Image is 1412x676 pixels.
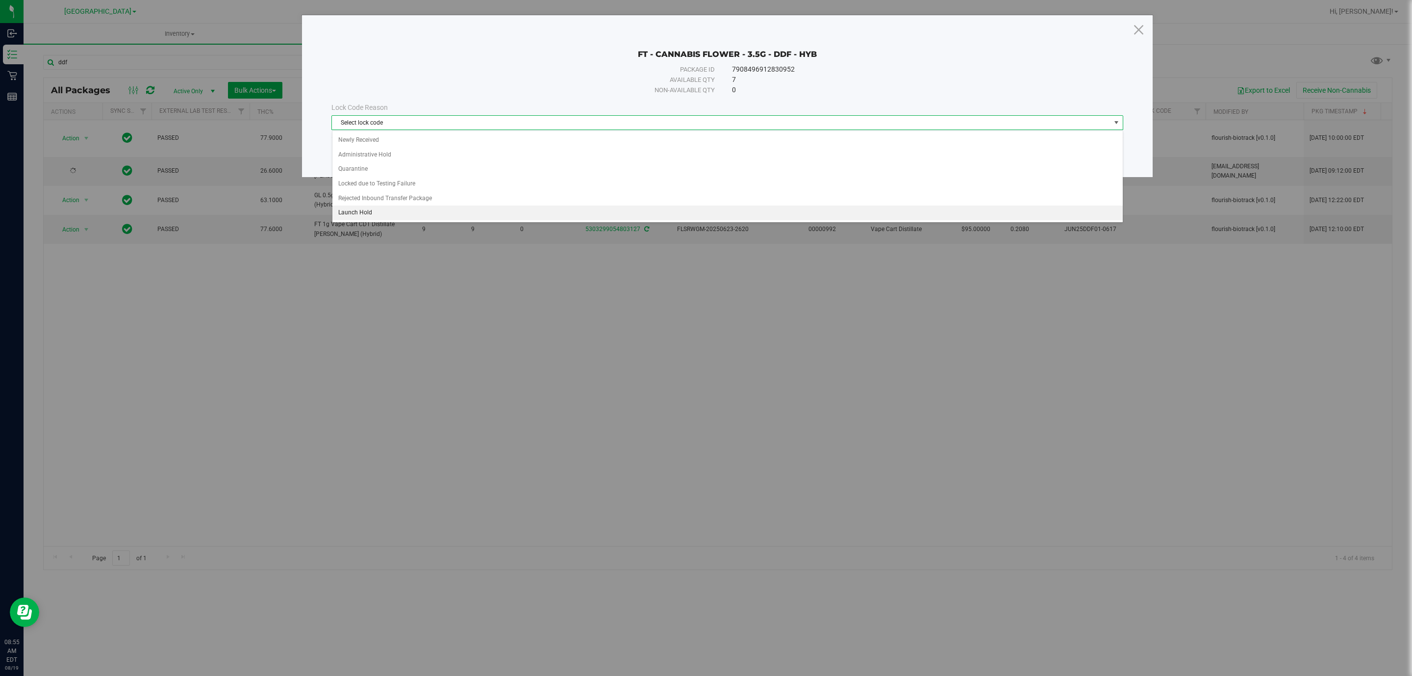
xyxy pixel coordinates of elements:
[332,177,1123,191] li: Locked due to Testing Failure
[332,191,1123,206] li: Rejected Inbound Transfer Package
[732,75,1088,85] div: 7
[332,133,1123,148] li: Newly Received
[732,64,1088,75] div: 7908496912830952
[366,75,715,85] div: Available qty
[366,65,715,75] div: Package ID
[10,598,39,627] iframe: Resource center
[1110,116,1123,130] span: select
[331,104,388,111] span: Lock Code Reason
[332,148,1123,162] li: Administrative Hold
[366,85,715,95] div: Non-available qty
[732,85,1088,95] div: 0
[331,35,1123,59] div: FT - CANNABIS FLOWER - 3.5G - DDF - HYB
[332,206,1123,220] li: Launch Hold
[332,162,1123,177] li: Quarantine
[332,116,1110,130] span: Select lock code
